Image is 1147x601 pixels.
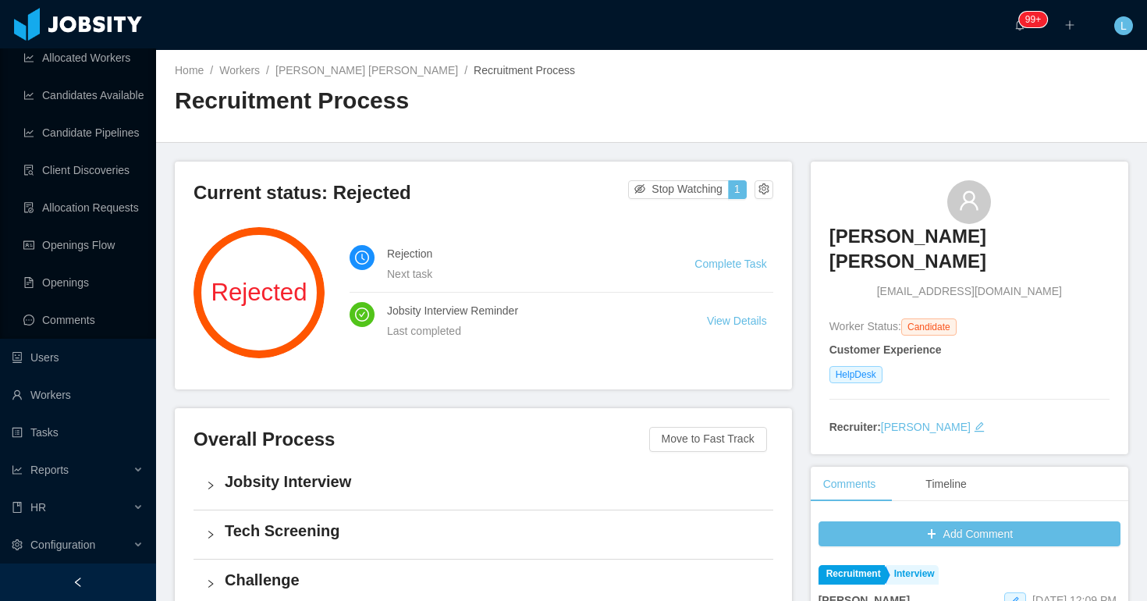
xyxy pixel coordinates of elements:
[30,539,95,551] span: Configuration
[12,464,23,475] i: icon: line-chart
[30,464,69,476] span: Reports
[387,322,669,340] div: Last completed
[194,461,773,510] div: icon: rightJobsity Interview
[913,467,978,502] div: Timeline
[275,64,458,76] a: [PERSON_NAME] [PERSON_NAME]
[649,427,767,452] button: Move to Fast Track
[23,304,144,336] a: icon: messageComments
[1014,20,1025,30] i: icon: bell
[958,190,980,212] i: icon: user
[219,64,260,76] a: Workers
[175,85,652,117] h2: Recruitment Process
[23,42,144,73] a: icon: line-chartAllocated Workers
[829,320,901,333] span: Worker Status:
[387,245,657,262] h4: Rejection
[23,229,144,261] a: icon: idcardOpenings Flow
[829,366,882,383] span: HelpDesk
[266,64,269,76] span: /
[387,302,669,319] h4: Jobsity Interview Reminder
[206,530,215,539] i: icon: right
[974,421,985,432] i: icon: edit
[12,379,144,411] a: icon: userWorkers
[30,501,46,514] span: HR
[194,510,773,559] div: icon: rightTech Screening
[755,180,773,199] button: icon: setting
[694,258,766,270] a: Complete Task
[886,565,939,585] a: Interview
[23,80,144,111] a: icon: line-chartCandidates Available
[194,280,325,304] span: Rejected
[628,180,729,199] button: icon: eye-invisibleStop Watching
[175,64,204,76] a: Home
[829,224,1110,275] h3: [PERSON_NAME] [PERSON_NAME]
[811,467,889,502] div: Comments
[877,283,1062,300] span: [EMAIL_ADDRESS][DOMAIN_NAME]
[206,481,215,490] i: icon: right
[829,224,1110,284] a: [PERSON_NAME] [PERSON_NAME]
[1120,16,1127,35] span: L
[881,421,971,433] a: [PERSON_NAME]
[707,315,767,327] a: View Details
[12,539,23,550] i: icon: setting
[23,117,144,148] a: icon: line-chartCandidate Pipelines
[474,64,575,76] span: Recruitment Process
[23,192,144,223] a: icon: file-doneAllocation Requests
[901,318,957,336] span: Candidate
[12,342,144,373] a: icon: robotUsers
[206,579,215,589] i: icon: right
[194,427,649,452] h3: Overall Process
[355,308,369,322] i: icon: check-circle
[829,343,942,356] strong: Customer Experience
[12,417,144,448] a: icon: profileTasks
[819,521,1120,546] button: icon: plusAdd Comment
[210,64,213,76] span: /
[23,155,144,186] a: icon: file-searchClient Discoveries
[194,180,628,205] h3: Current status: Rejected
[728,180,747,199] button: 1
[1019,12,1047,27] sup: 2122
[819,565,885,585] a: Recruitment
[1064,20,1075,30] i: icon: plus
[387,265,657,283] div: Next task
[12,502,23,513] i: icon: book
[23,267,144,298] a: icon: file-textOpenings
[225,471,761,493] h4: Jobsity Interview
[225,520,761,542] h4: Tech Screening
[355,251,369,265] i: icon: clock-circle
[829,421,881,433] strong: Recruiter:
[225,569,761,591] h4: Challenge
[464,64,467,76] span: /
